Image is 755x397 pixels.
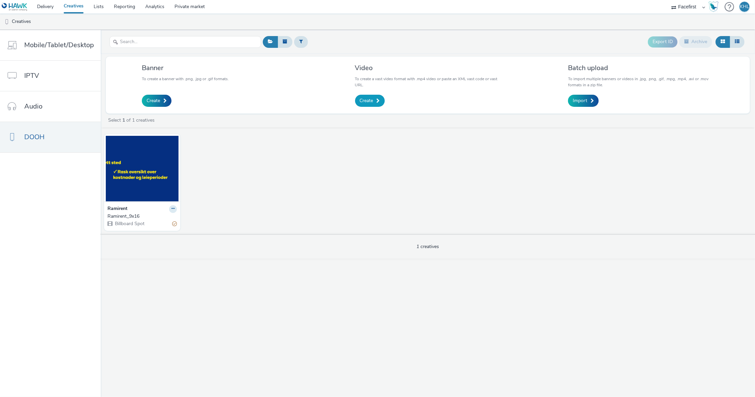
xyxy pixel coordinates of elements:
span: Create [360,97,373,104]
h3: Video [355,63,501,72]
a: Ramirent_9x16 [107,213,177,220]
div: Partially valid [172,220,177,227]
a: Hawk Academy [709,1,721,12]
div: KHL [740,2,749,12]
div: Ramirent_9x16 [107,213,174,220]
img: dooh [3,19,10,25]
span: IPTV [24,71,39,81]
a: Import [568,95,599,107]
img: Hawk Academy [709,1,719,12]
span: Mobile/Tablet/Desktop [24,40,94,50]
button: Export ID [648,36,678,47]
h3: Batch upload [568,63,714,72]
a: Select of 1 creatives [107,117,157,123]
button: Grid [716,36,730,48]
span: Audio [24,101,42,111]
span: Create [147,97,160,104]
img: undefined Logo [2,3,28,11]
strong: Ramirent [107,205,127,213]
span: Billboard Spot [114,220,145,227]
a: Create [355,95,385,107]
input: Search... [109,36,261,48]
p: To import multiple banners or videos in .jpg, .png, .gif, .mpg, .mp4, .avi or .mov formats in a z... [568,76,714,88]
button: Table [730,36,745,48]
h3: Banner [142,63,229,72]
strong: 1 [122,117,125,123]
span: DOOH [24,132,44,142]
p: To create a banner with .png, .jpg or .gif formats. [142,76,229,82]
a: Create [142,95,171,107]
span: Import [573,97,587,104]
img: Ramirent_9x16 visual [106,136,179,202]
button: Archive [679,36,712,48]
p: To create a vast video format with .mp4 video or paste an XML vast code or vast URL. [355,76,501,88]
span: 1 creatives [417,243,439,250]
